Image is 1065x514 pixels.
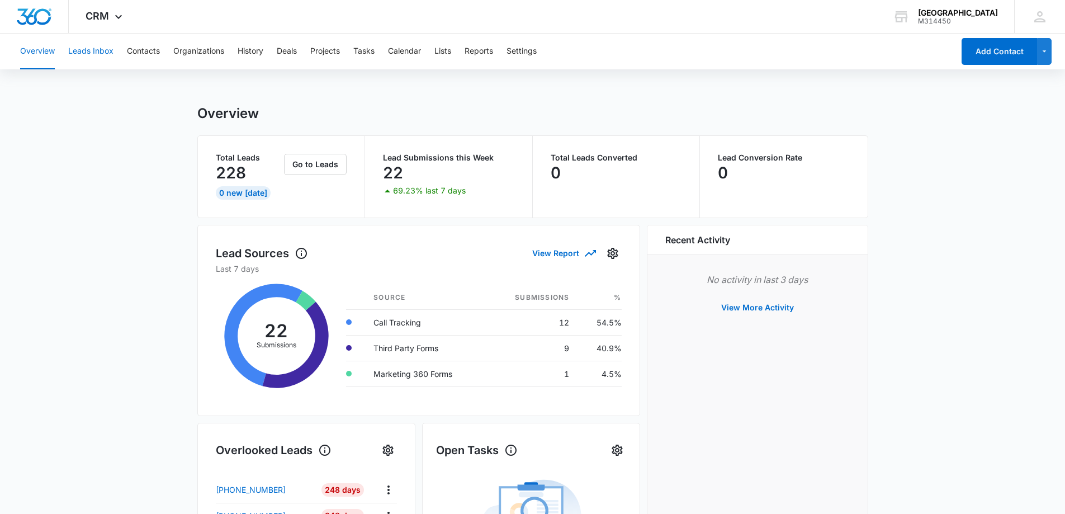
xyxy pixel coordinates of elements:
[353,34,375,69] button: Tasks
[608,441,626,459] button: Settings
[532,243,595,263] button: View Report
[321,483,364,497] div: 248 Days
[487,361,578,386] td: 1
[962,38,1037,65] button: Add Contact
[197,105,259,122] h1: Overview
[310,34,340,69] button: Projects
[487,335,578,361] td: 9
[86,10,109,22] span: CRM
[216,442,332,459] h1: Overlooked Leads
[127,34,160,69] button: Contacts
[20,34,55,69] button: Overview
[388,34,421,69] button: Calendar
[551,164,561,182] p: 0
[578,309,621,335] td: 54.5%
[604,244,622,262] button: Settings
[487,286,578,310] th: Submissions
[665,273,850,286] p: No activity in last 3 days
[918,17,998,25] div: account id
[365,286,487,310] th: Source
[173,34,224,69] button: Organizations
[434,34,451,69] button: Lists
[379,441,397,459] button: Settings
[578,361,621,386] td: 4.5%
[507,34,537,69] button: Settings
[551,154,682,162] p: Total Leads Converted
[216,263,622,275] p: Last 7 days
[277,34,297,69] button: Deals
[216,154,282,162] p: Total Leads
[216,245,308,262] h1: Lead Sources
[578,286,621,310] th: %
[216,484,286,496] p: [PHONE_NUMBER]
[487,309,578,335] td: 12
[238,34,263,69] button: History
[365,361,487,386] td: Marketing 360 Forms
[918,8,998,17] div: account name
[718,164,728,182] p: 0
[216,186,271,200] div: 0 New [DATE]
[436,442,518,459] h1: Open Tasks
[216,484,314,496] a: [PHONE_NUMBER]
[365,335,487,361] td: Third Party Forms
[68,34,113,69] button: Leads Inbox
[284,159,347,169] a: Go to Leads
[380,481,397,498] button: Actions
[718,154,850,162] p: Lead Conversion Rate
[710,294,805,321] button: View More Activity
[284,154,347,175] button: Go to Leads
[465,34,493,69] button: Reports
[216,164,246,182] p: 228
[665,233,730,247] h6: Recent Activity
[578,335,621,361] td: 40.9%
[383,154,514,162] p: Lead Submissions this Week
[393,187,466,195] p: 69.23% last 7 days
[365,309,487,335] td: Call Tracking
[383,164,403,182] p: 22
